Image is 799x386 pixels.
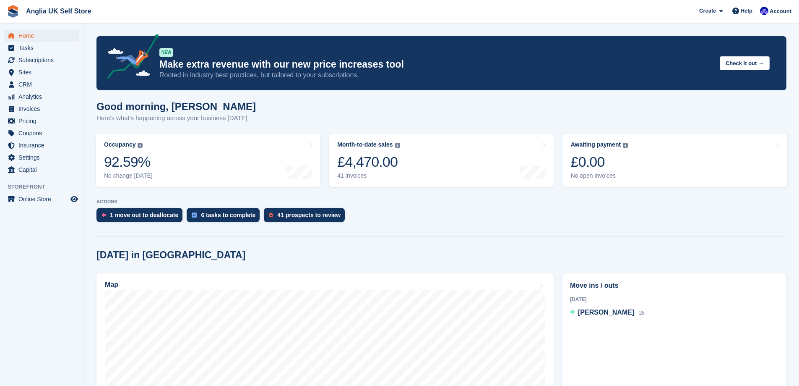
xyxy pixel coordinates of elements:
[329,134,554,187] a: Month-to-date sales £4,470.00 41 invoices
[4,54,79,66] a: menu
[187,208,264,226] a: 6 tasks to complete
[104,153,153,171] div: 92.59%
[720,56,770,70] button: Check it out →
[18,127,69,139] span: Coupons
[623,143,628,148] img: icon-info-grey-7440780725fd019a000dd9b08b2336e03edf1995a4989e88bcd33f0948082b44.svg
[96,101,256,112] h1: Good morning, [PERSON_NAME]
[102,213,106,218] img: move_outs_to_deallocate_icon-f764333ba52eb49d3ac5e1228854f67142a1ed5810a6f6cc68b1a99e826820c5.svg
[138,143,143,148] img: icon-info-grey-7440780725fd019a000dd9b08b2336e03edf1995a4989e88bcd33f0948082b44.svg
[192,213,197,218] img: task-75834270c22a3079a89374b754ae025e5fb1db73e45f91037f5363f120a921f8.svg
[18,152,69,163] span: Settings
[337,141,393,148] div: Month-to-date sales
[96,113,256,123] p: Here's what's happening across your business [DATE]
[23,4,95,18] a: Anglia UK Self Store
[571,172,628,179] div: No open invoices
[96,134,320,187] a: Occupancy 92.59% No change [DATE]
[571,153,628,171] div: £0.00
[562,134,787,187] a: Awaiting payment £0.00 No open invoices
[699,7,716,15] span: Create
[69,194,79,204] a: Preview store
[4,66,79,78] a: menu
[159,48,173,57] div: NEW
[18,66,69,78] span: Sites
[100,34,159,82] img: price-adjustments-announcement-icon-8257ccfd72463d97f412b2fc003d46551f7dbcb40ab6d574587a9cd5c0d94...
[18,139,69,151] span: Insurance
[96,199,786,205] p: ACTIONS
[18,193,69,205] span: Online Store
[18,164,69,176] span: Capital
[7,5,19,18] img: stora-icon-8386f47178a22dfd0bd8f6a31ec36ba5ce8667c1dd55bd0f319d3a0aa187defe.svg
[18,79,69,90] span: CRM
[4,152,79,163] a: menu
[760,7,768,15] img: Lewis Scotney
[269,213,273,218] img: prospect-51fa495bee0391a8d652442698ab0144808aea92771e9ea1ae160a38d050c398.svg
[277,212,341,218] div: 41 prospects to review
[8,183,83,191] span: Storefront
[4,164,79,176] a: menu
[570,281,778,291] h2: Move ins / outs
[159,58,713,71] p: Make extra revenue with our new price increases tool
[96,208,187,226] a: 1 move out to deallocate
[578,309,634,316] span: [PERSON_NAME]
[264,208,349,226] a: 41 prospects to review
[4,79,79,90] a: menu
[337,172,400,179] div: 41 invoices
[4,42,79,54] a: menu
[4,139,79,151] a: menu
[18,103,69,115] span: Invoices
[337,153,400,171] div: £4,470.00
[741,7,752,15] span: Help
[639,310,645,316] span: 26
[104,141,135,148] div: Occupancy
[104,172,153,179] div: No change [DATE]
[4,193,79,205] a: menu
[395,143,400,148] img: icon-info-grey-7440780725fd019a000dd9b08b2336e03edf1995a4989e88bcd33f0948082b44.svg
[4,127,79,139] a: menu
[570,296,778,303] div: [DATE]
[105,281,118,289] h2: Map
[571,141,621,148] div: Awaiting payment
[201,212,255,218] div: 6 tasks to complete
[110,212,178,218] div: 1 move out to deallocate
[570,307,645,318] a: [PERSON_NAME] 26
[18,91,69,102] span: Analytics
[18,54,69,66] span: Subscriptions
[770,7,791,16] span: Account
[4,103,79,115] a: menu
[159,71,713,80] p: Rooted in industry best practices, but tailored to your subscriptions.
[96,249,245,261] h2: [DATE] in [GEOGRAPHIC_DATA]
[18,42,69,54] span: Tasks
[18,115,69,127] span: Pricing
[18,30,69,42] span: Home
[4,115,79,127] a: menu
[4,91,79,102] a: menu
[4,30,79,42] a: menu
